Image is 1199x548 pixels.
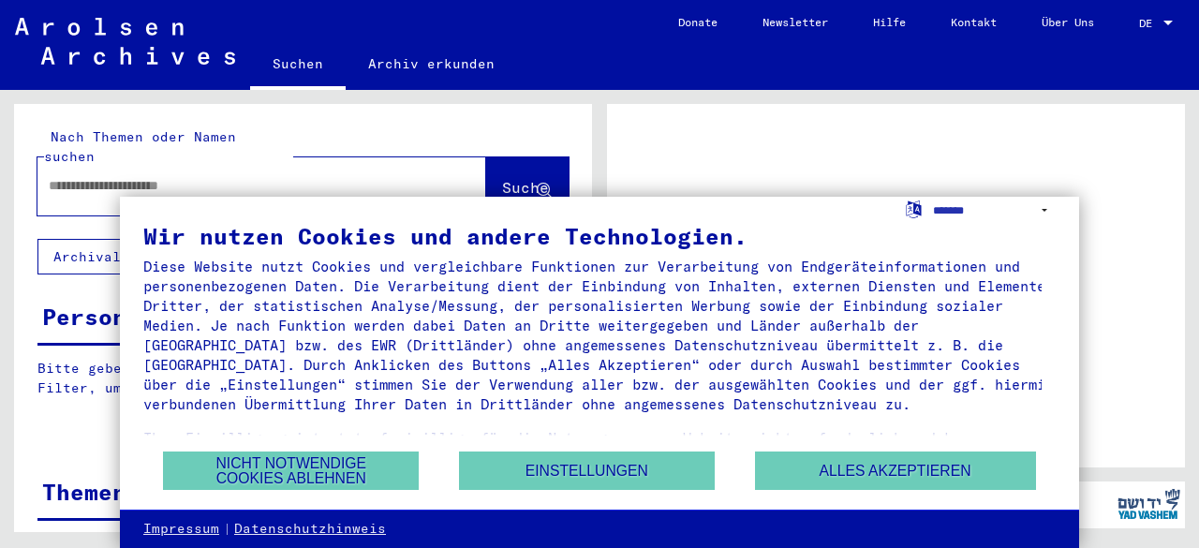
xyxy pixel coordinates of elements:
mat-label: Nach Themen oder Namen suchen [44,128,236,165]
div: Themen [42,475,126,509]
img: Arolsen_neg.svg [15,18,235,65]
div: Personen [42,300,155,333]
span: Suche [502,178,549,197]
span: DE [1139,17,1160,30]
div: Diese Website nutzt Cookies und vergleichbare Funktionen zur Verarbeitung von Endgeräteinformatio... [143,257,1056,414]
p: Bitte geben Sie einen Suchbegriff ein oder nutzen Sie die Filter, um Suchertreffer zu erhalten. [37,359,568,398]
label: Sprache auswählen [904,200,924,217]
a: Impressum [143,520,219,539]
button: Einstellungen [459,452,715,490]
a: Datenschutzhinweis [234,520,386,539]
div: Wir nutzen Cookies und andere Technologien. [143,225,1056,247]
button: Archival tree units [37,239,236,274]
button: Nicht notwendige Cookies ablehnen [163,452,419,490]
a: Archiv erkunden [346,41,517,86]
img: yv_logo.png [1114,481,1184,527]
select: Sprache auswählen [933,197,1056,224]
a: Suchen [250,41,346,90]
button: Alles akzeptieren [755,452,1036,490]
button: Suche [486,157,569,215]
